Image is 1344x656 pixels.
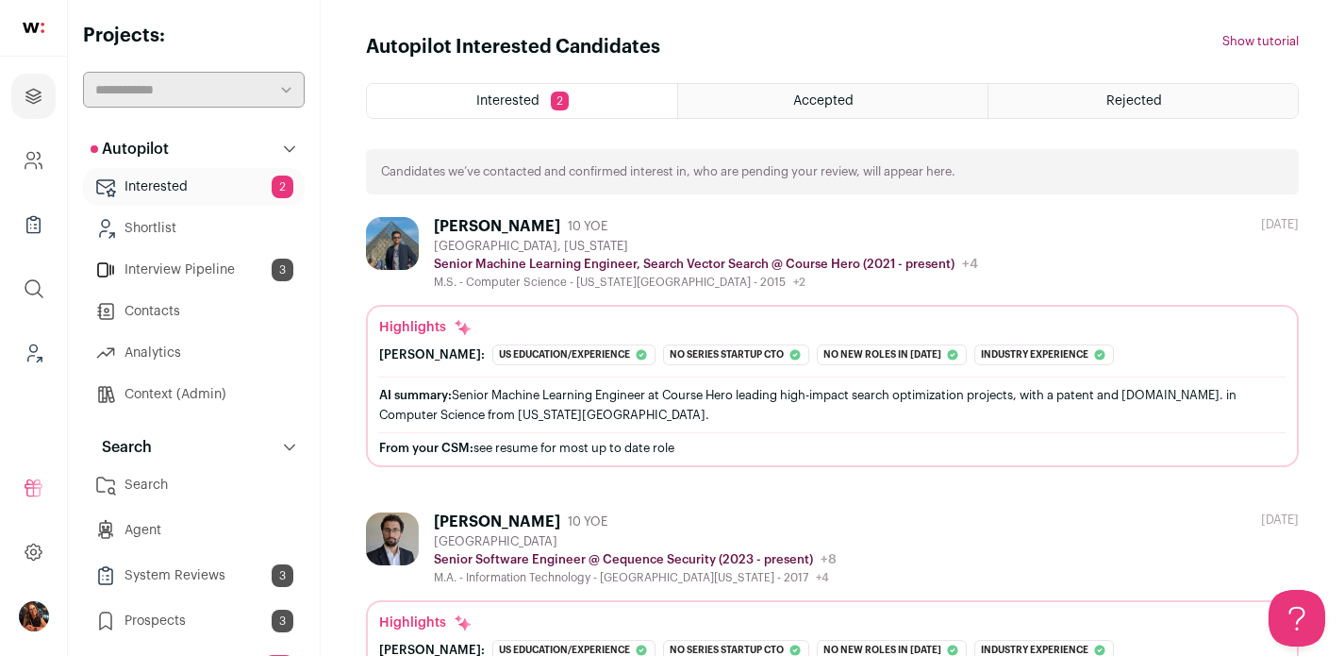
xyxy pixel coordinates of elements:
span: Interested [476,94,539,108]
a: Search [83,466,305,504]
div: No series startup cto [663,345,809,365]
a: Contacts [83,293,305,330]
a: Projects [11,74,56,119]
span: 3 [272,564,293,587]
span: 3 [272,259,293,281]
p: Senior Software Engineer @ Cequence Security (2023 - present) [434,552,813,567]
span: 3 [272,610,293,632]
span: 10 YOE [568,514,607,530]
a: Company and ATS Settings [11,138,56,183]
span: +4 [816,572,829,583]
span: +8 [821,553,837,566]
button: Show tutorial [1222,34,1299,49]
div: [GEOGRAPHIC_DATA], [US_STATE] [434,239,978,254]
span: +4 [962,258,978,271]
div: [PERSON_NAME]: [379,347,485,362]
button: Open dropdown [19,601,49,631]
h1: Autopilot Interested Candidates [366,34,660,60]
img: wellfound-shorthand-0d5821cbd27db2630d0214b213865d53afaa358527fdda9d0ea32b1df1b89c2c.svg [23,23,44,33]
p: Candidates we’ve contacted and confirmed interest in, who are pending your review, will appear here. [381,164,955,179]
div: [DATE] [1261,217,1299,232]
div: M.S. - Computer Science - [US_STATE][GEOGRAPHIC_DATA] - 2015 [434,275,978,290]
img: 4c2a10251e6b7f32fc9d7ac7022f4474b291145ab56d1c56575198665d945252.jpg [366,513,419,565]
span: 2 [272,176,293,198]
span: Rejected [1106,94,1162,108]
div: Us education/experience [492,345,655,365]
a: Rejected [988,84,1298,118]
a: System Reviews3 [83,557,305,595]
div: No new roles in [DATE] [817,345,967,365]
h2: Projects: [83,23,305,49]
img: 13968079-medium_jpg [19,601,49,631]
a: Agent [83,512,305,549]
div: M.A. - Information Technology - [GEOGRAPHIC_DATA][US_STATE] - 2017 [434,570,837,585]
div: see resume for most up to date role [379,441,1286,456]
div: [DATE] [1261,513,1299,528]
a: Context (Admin) [83,376,305,413]
button: Search [83,429,305,466]
span: AI summary: [379,389,452,401]
span: Accepted [793,94,854,108]
a: Interview Pipeline3 [83,251,305,289]
span: 10 YOE [568,219,607,234]
div: [PERSON_NAME] [434,513,560,531]
span: From your CSM: [379,442,473,454]
p: Search [91,436,152,459]
div: Senior Machine Learning Engineer at Course Hero leading high-impact search optimization projects,... [379,385,1286,425]
p: Senior Machine Learning Engineer, Search Vector Search @ Course Hero (2021 - present) [434,257,954,272]
a: Interested2 [83,168,305,206]
div: [GEOGRAPHIC_DATA] [434,534,837,549]
img: 7f29f6956060c071c722338f639efd3b70d08faca20e208ff310dbc38cab047f [366,217,419,270]
a: Analytics [83,334,305,372]
p: Autopilot [91,138,169,160]
a: Company Lists [11,202,56,247]
a: Leads (Backoffice) [11,330,56,376]
iframe: Help Scout Beacon - Open [1269,590,1325,647]
a: Accepted [678,84,987,118]
span: +2 [793,277,805,288]
div: Highlights [379,614,473,632]
button: Autopilot [83,130,305,168]
div: [PERSON_NAME] [434,217,560,236]
div: Industry experience [974,345,1114,365]
div: Highlights [379,318,473,337]
a: Prospects3 [83,602,305,640]
a: [PERSON_NAME] 10 YOE [GEOGRAPHIC_DATA], [US_STATE] Senior Machine Learning Engineer, Search Vecto... [366,217,1299,467]
a: Shortlist [83,210,305,247]
span: 2 [551,92,569,110]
